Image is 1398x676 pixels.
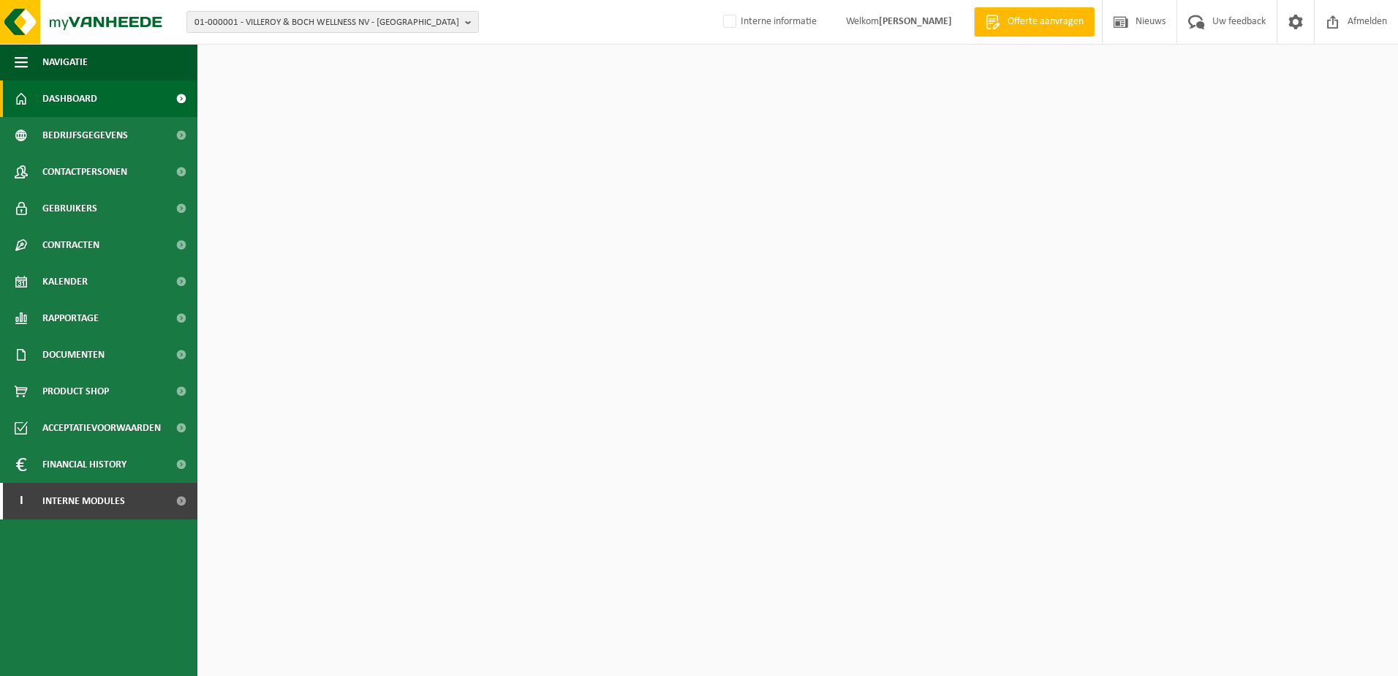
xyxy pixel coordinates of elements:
[42,410,161,446] span: Acceptatievoorwaarden
[42,190,97,227] span: Gebruikers
[42,44,88,80] span: Navigatie
[974,7,1095,37] a: Offerte aanvragen
[42,300,99,337] span: Rapportage
[42,337,105,373] span: Documenten
[186,11,479,33] button: 01-000001 - VILLEROY & BOCH WELLNESS NV - [GEOGRAPHIC_DATA]
[42,154,127,190] span: Contactpersonen
[42,373,109,410] span: Product Shop
[194,12,459,34] span: 01-000001 - VILLEROY & BOCH WELLNESS NV - [GEOGRAPHIC_DATA]
[42,263,88,300] span: Kalender
[42,227,99,263] span: Contracten
[42,446,126,483] span: Financial History
[1004,15,1087,29] span: Offerte aanvragen
[15,483,28,519] span: I
[879,16,952,27] strong: [PERSON_NAME]
[42,483,125,519] span: Interne modules
[42,117,128,154] span: Bedrijfsgegevens
[42,80,97,117] span: Dashboard
[720,11,817,33] label: Interne informatie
